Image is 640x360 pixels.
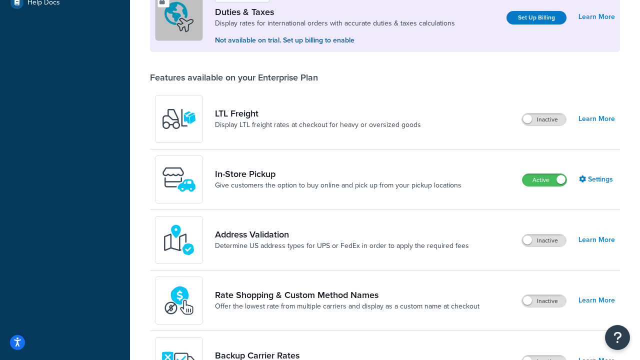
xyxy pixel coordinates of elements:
[215,108,421,119] a: LTL Freight
[215,35,455,46] p: Not available on trial. Set up billing to enable
[578,233,615,247] a: Learn More
[215,289,479,300] a: Rate Shopping & Custom Method Names
[579,172,615,186] a: Settings
[605,325,630,350] button: Open Resource Center
[522,174,566,186] label: Active
[215,168,461,179] a: In-Store Pickup
[215,120,421,130] a: Display LTL freight rates at checkout for heavy or oversized goods
[161,222,196,257] img: kIG8fy0lQAAAABJRU5ErkJggg==
[215,180,461,190] a: Give customers the option to buy online and pick up from your pickup locations
[215,6,455,17] a: Duties & Taxes
[522,113,566,125] label: Inactive
[150,72,318,83] div: Features available on your Enterprise Plan
[215,241,469,251] a: Determine US address types for UPS or FedEx in order to apply the required fees
[506,11,566,24] a: Set Up Billing
[522,234,566,246] label: Inactive
[578,112,615,126] a: Learn More
[578,293,615,307] a: Learn More
[215,229,469,240] a: Address Validation
[578,10,615,24] a: Learn More
[215,301,479,311] a: Offer the lowest rate from multiple carriers and display as a custom name at checkout
[161,283,196,318] img: icon-duo-feat-rate-shopping-ecdd8bed.png
[161,101,196,136] img: y79ZsPf0fXUFUhFXDzUgf+ktZg5F2+ohG75+v3d2s1D9TjoU8PiyCIluIjV41seZevKCRuEjTPPOKHJsQcmKCXGdfprl3L4q7...
[161,162,196,197] img: wfgcfpwTIucLEAAAAASUVORK5CYII=
[522,295,566,307] label: Inactive
[215,18,455,28] a: Display rates for international orders with accurate duties & taxes calculations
